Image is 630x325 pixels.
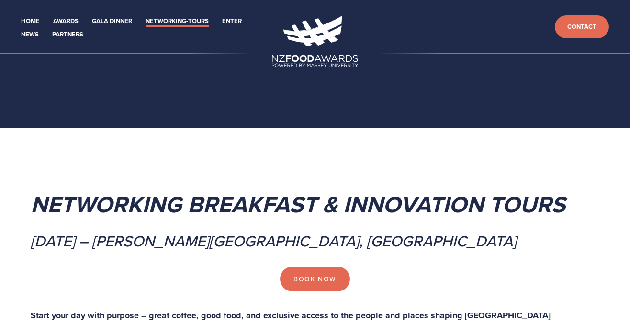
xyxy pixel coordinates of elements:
[92,16,132,27] a: Gala Dinner
[52,29,83,40] a: Partners
[21,16,40,27] a: Home
[280,267,349,291] a: Book Now
[31,187,565,221] em: Networking Breakfast & Innovation Tours
[222,16,242,27] a: Enter
[21,29,39,40] a: News
[146,16,209,27] a: Networking-Tours
[31,230,517,252] em: [DATE] – [PERSON_NAME][GEOGRAPHIC_DATA], [GEOGRAPHIC_DATA]
[53,16,79,27] a: Awards
[555,15,609,39] a: Contact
